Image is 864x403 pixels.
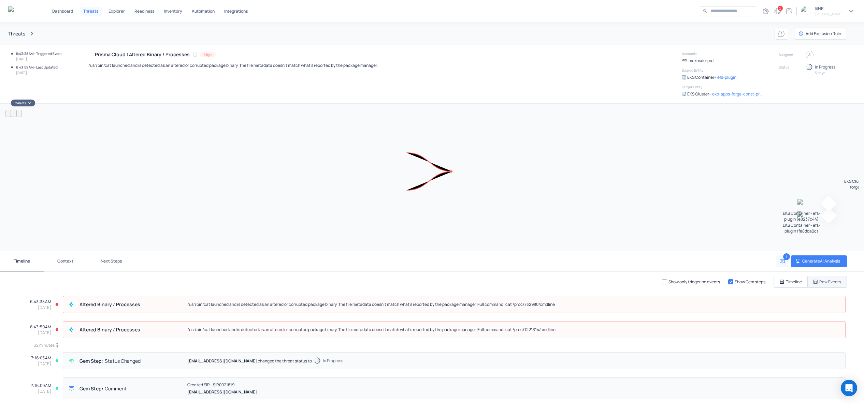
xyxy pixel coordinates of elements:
[161,7,185,16] button: Inventory
[88,62,378,68] p: /usr/bin/cat launched and is detected as an altered or corrupted package binary. The file metadat...
[87,251,135,271] button: Next Steps
[38,304,51,310] p: [DATE]
[794,28,847,40] button: Add an exclusion rule for this TTP
[668,279,720,285] p: Show only triggering events
[783,253,790,260] span: 1
[187,301,555,308] p: /usr/bin/cat launched and is detected as an altered or corrupted package binary. The file metadat...
[44,251,87,271] button: Context
[16,110,22,117] button: fit view
[687,74,716,80] p: EKS Container -
[80,327,140,332] h4: Altered Binary /​ Processes
[15,100,32,106] div: 2 Alerts
[134,9,154,13] p: Readiness
[779,64,806,71] h6: Status
[187,382,234,388] p: Created SIR - SIR0021819
[717,74,736,80] a: efs-plugin
[801,6,811,16] img: organization logo
[783,6,794,17] button: Documentation
[16,56,62,62] h6: [DATE]
[323,358,343,363] h5: In Progress
[67,300,75,309] div: Prisma Cloud Compute Audit Incident
[682,68,764,73] h6: Source Entity
[776,255,788,267] button: Add comment
[815,5,843,11] p: BHP
[187,389,257,395] p: [EMAIL_ADDRESS][DOMAIN_NAME]
[841,380,857,396] div: Open Intercom Messenger
[775,28,788,40] button: Open In-app Guide
[784,6,794,16] div: Documentation
[106,7,128,16] button: Explorer
[49,7,76,16] button: Dashboard
[189,7,217,16] button: Automation
[83,9,98,13] p: Threats
[735,279,765,285] p: Show Gem steps
[774,276,808,288] button: Timeline
[8,6,33,15] img: Gem Security
[5,110,11,117] button: zoom in
[80,7,102,16] button: Threats
[224,9,248,13] p: Integrations
[772,6,782,16] div: What's new
[687,91,711,97] p: EKS Cluster -
[786,279,802,285] p: Timeline
[815,70,825,75] h6: 3 days
[105,386,127,391] h4: Comment
[8,31,25,36] a: Threats
[164,9,182,13] p: Inventory
[682,51,764,56] h6: Accounts
[38,388,51,394] p: [DATE]
[815,64,835,70] h5: In Progress
[109,9,125,13] p: Explorer
[20,342,55,348] p: 32 minutes
[8,6,33,16] a: Gem Security
[682,84,764,90] h6: Target Entity
[779,210,824,222] p: EKS Container - efs-plugin (e8237c44)
[11,110,16,117] button: zoom out
[772,6,783,17] button: What's new1
[30,324,51,330] p: 6:43:59 AM
[16,51,62,56] h6: 6:43:38 AM - Triggered Event
[682,75,686,79] img: EKS Pod
[802,258,841,264] p: Generate AI Analysis
[38,330,51,335] p: [DATE]
[8,30,775,38] nav: breadcrumb
[760,6,771,17] button: Settings
[16,64,58,70] h6: 6:43:59 AM - Last Updated
[761,6,771,16] div: Settings
[258,358,312,364] p: changed the threat status to
[815,11,843,17] h6: [PERSON_NAME]
[712,91,764,97] a: exp-apps-forge-const-prod
[682,92,686,96] img: EKS Cluster
[52,9,73,13] p: Dashboard
[105,358,141,364] h4: Status Changed
[80,301,140,307] h4: Altered Binary /​ Processes
[192,9,215,13] p: Automation
[819,279,841,285] p: Raw Events
[30,299,51,304] p: 6:43:38 AM
[67,326,75,334] div: Prisma Cloud Compute Audit Incident
[132,7,157,16] button: Readiness
[95,51,190,57] h4: Prisma Cloud | Altered Binary / Processes
[80,386,103,391] h4: Gem Step:
[187,358,257,364] p: [EMAIL_ADDRESS][DOMAIN_NAME]
[797,199,806,208] img: EKS Pod
[16,70,58,75] h6: [DATE]
[187,326,556,333] p: /usr/bin/cat launched and is detected as an altered or corrupted package binary. The file metadat...
[778,6,783,11] div: 1
[221,7,250,16] a: Integrations
[779,52,806,58] h6: Assignee
[801,5,856,17] button: organization logoBHP[PERSON_NAME]
[31,355,51,361] p: 7:16:05 AM
[792,276,847,288] button: Raw Events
